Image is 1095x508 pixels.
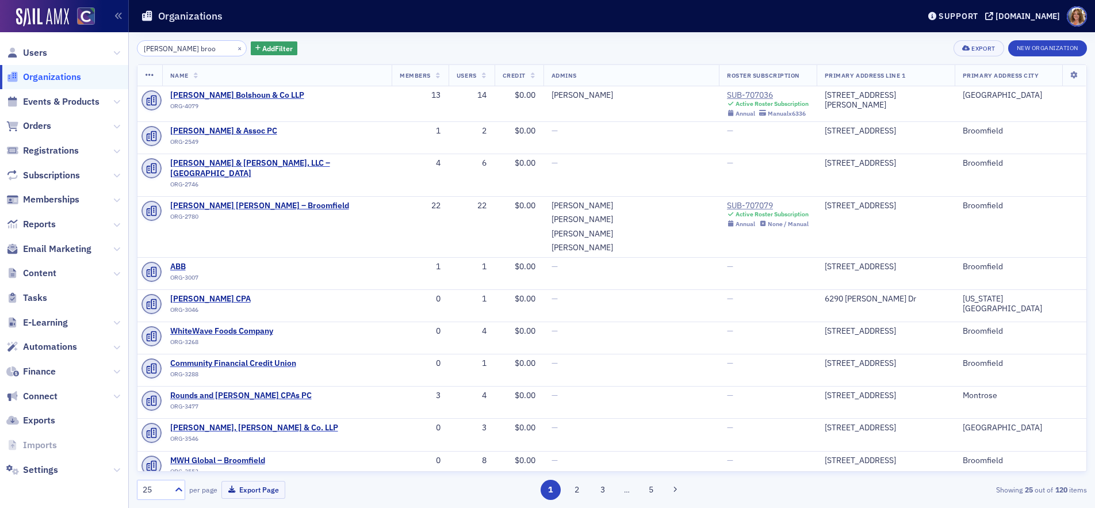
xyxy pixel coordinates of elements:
span: — [552,293,558,304]
div: 1 [400,262,441,272]
span: Chervenak & Assoc PC [170,126,277,136]
div: [STREET_ADDRESS] [825,158,947,169]
button: 3 [593,480,613,500]
span: $0.00 [515,358,535,368]
span: Registrations [23,144,79,157]
a: ABB [170,262,275,272]
span: Memberships [23,193,79,206]
span: $0.00 [515,390,535,400]
img: SailAMX [16,8,69,26]
button: 1 [541,480,561,500]
a: [PERSON_NAME] Bolshoun & Co LLP [170,90,304,101]
a: Imports [6,439,57,452]
button: [DOMAIN_NAME] [985,12,1064,20]
strong: 120 [1053,484,1069,495]
div: 22 [400,201,441,211]
span: $0.00 [515,158,535,168]
div: 6290 [PERSON_NAME] Dr [825,294,947,304]
a: Finance [6,365,56,378]
a: New Organization [1008,42,1087,52]
span: — [727,293,733,304]
a: [PERSON_NAME], [PERSON_NAME] & Co. LLP [170,423,338,433]
span: Members [400,71,431,79]
span: — [552,390,558,400]
a: Rounds and [PERSON_NAME] CPAs PC [170,391,312,401]
span: Bradshaw, Smith & Co. LLP [170,423,338,433]
span: Admins [552,71,577,79]
span: — [727,125,733,136]
div: ORG-3268 [170,338,275,350]
span: — [727,455,733,465]
div: 0 [400,423,441,433]
div: ORG-3007 [170,274,275,285]
input: Search… [137,40,247,56]
span: … [619,484,635,495]
div: 6 [457,158,487,169]
div: [DOMAIN_NAME] [996,11,1060,21]
div: 2 [457,126,487,136]
a: Users [6,47,47,59]
div: ORG-4079 [170,102,304,114]
span: — [552,158,558,168]
a: Content [6,267,56,280]
span: Name [170,71,189,79]
button: AddFilter [251,41,298,56]
span: Smith Brooks Bolshoun & Co LLP [170,90,304,101]
div: Active Roster Subscription [736,211,809,218]
a: [PERSON_NAME] [552,215,613,225]
button: Export Page [221,481,285,499]
button: New Organization [1008,40,1087,56]
span: — [552,455,558,465]
div: 4 [457,326,487,337]
div: [PERSON_NAME] [552,90,613,101]
span: Tasks [23,292,47,304]
span: Events & Products [23,96,99,108]
span: — [727,390,733,400]
span: Primary Address City [963,71,1039,79]
span: Logan, Thomas & Johnson, LLC – Broomfield [170,158,384,178]
span: Community Financial Credit Union [170,358,296,369]
strong: 25 [1023,484,1035,495]
div: [STREET_ADDRESS] [825,326,947,337]
div: [GEOGRAPHIC_DATA] [963,423,1078,433]
span: $0.00 [515,422,535,433]
div: 25 [143,484,168,496]
span: Users [457,71,477,79]
div: 0 [400,456,441,466]
div: Broomfield [963,456,1078,466]
span: Exports [23,414,55,427]
span: MWH Global – Broomfield [170,456,275,466]
div: Annual [736,110,755,117]
div: ORG-3046 [170,306,275,318]
div: 3 [400,391,441,401]
a: [PERSON_NAME] & Assoc PC [170,126,277,136]
div: [PERSON_NAME] [552,229,613,239]
div: None / Manual [768,220,809,228]
a: Registrations [6,144,79,157]
button: 2 [566,480,587,500]
a: E-Learning [6,316,68,329]
span: Subscriptions [23,169,80,182]
a: [PERSON_NAME] & [PERSON_NAME], LLC – [GEOGRAPHIC_DATA] [170,158,384,178]
div: [GEOGRAPHIC_DATA] [963,90,1078,101]
span: Primary Address Line 1 [825,71,906,79]
span: Credit [503,71,526,79]
a: View Homepage [69,7,95,27]
span: — [727,158,733,168]
div: Support [939,11,978,21]
div: ORG-3553 [170,468,275,479]
span: Automations [23,341,77,353]
div: ORG-3477 [170,403,312,414]
div: [STREET_ADDRESS] [825,201,947,211]
span: WhiteWave Foods Company [170,326,275,337]
div: 4 [457,391,487,401]
span: — [552,125,558,136]
span: — [727,261,733,272]
span: Connect [23,390,58,403]
div: Annual [736,220,755,228]
span: Email Marketing [23,243,91,255]
span: Orders [23,120,51,132]
a: Email Marketing [6,243,91,255]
